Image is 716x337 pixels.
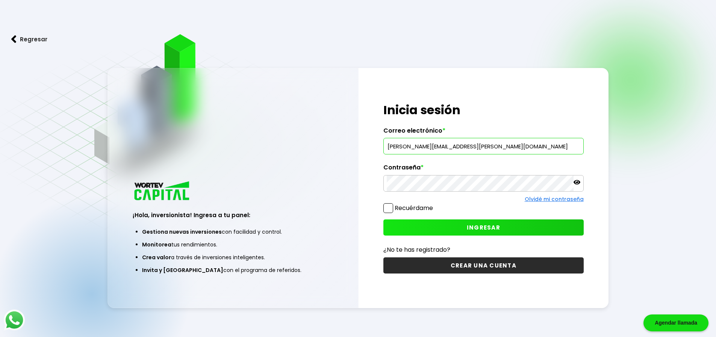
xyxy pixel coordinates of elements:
span: Invita y [GEOGRAPHIC_DATA] [142,266,223,274]
span: Monitorea [142,241,171,248]
a: ¿No te has registrado?CREAR UNA CUENTA [383,245,584,274]
img: logo_wortev_capital [133,180,192,203]
a: Olvidé mi contraseña [525,195,584,203]
label: Contraseña [383,164,584,175]
li: tus rendimientos. [142,238,324,251]
h1: Inicia sesión [383,101,584,119]
li: con facilidad y control. [142,225,324,238]
div: Agendar llamada [643,314,708,331]
label: Recuérdame [395,204,433,212]
p: ¿No te has registrado? [383,245,584,254]
label: Correo electrónico [383,127,584,138]
h3: ¡Hola, inversionista! Ingresa a tu panel: [133,211,333,219]
button: INGRESAR [383,219,584,236]
button: CREAR UNA CUENTA [383,257,584,274]
img: logos_whatsapp-icon.242b2217.svg [4,310,25,331]
img: flecha izquierda [11,35,17,43]
span: Gestiona nuevas inversiones [142,228,222,236]
span: INGRESAR [467,224,500,231]
input: hola@wortev.capital [387,138,580,154]
li: a través de inversiones inteligentes. [142,251,324,264]
li: con el programa de referidos. [142,264,324,277]
span: Crea valor [142,254,171,261]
